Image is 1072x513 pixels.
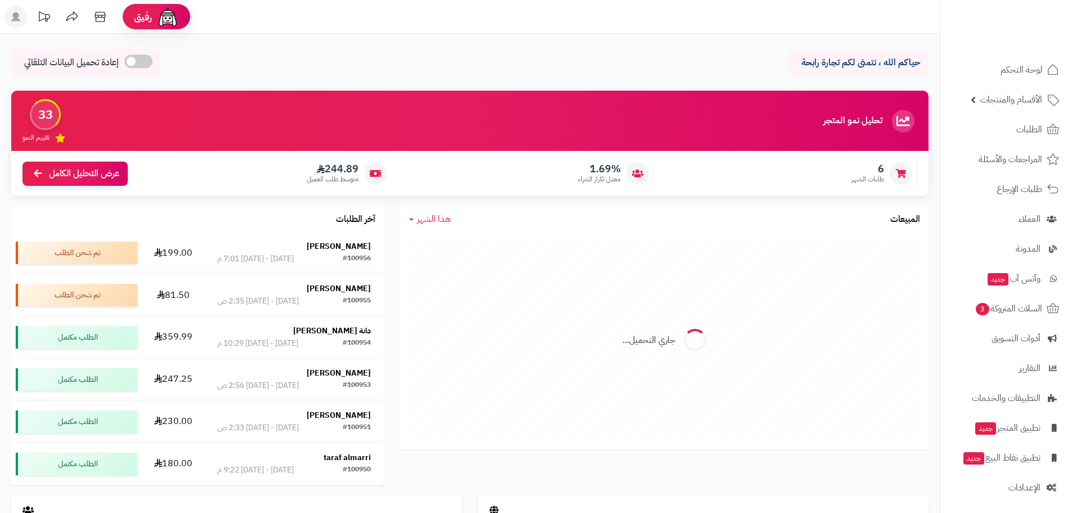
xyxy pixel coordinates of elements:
[23,133,50,142] span: تقييم النمو
[142,359,204,400] td: 247.25
[979,151,1042,167] span: المراجعات والأسئلة
[324,452,371,463] strong: taraf almarri
[622,334,675,347] div: جاري التحميل...
[1008,480,1040,496] span: الإعدادات
[307,163,358,175] span: 244.89
[972,390,1040,406] span: التطبيقات والخدمات
[16,242,137,264] div: تم شحن الطلب
[343,465,371,476] div: #100950
[963,452,984,465] span: جديد
[975,301,1042,316] span: السلات المتروكة
[823,116,882,126] h3: تحليل نمو المتجر
[307,409,371,421] strong: [PERSON_NAME]
[134,10,152,24] span: رفيق
[49,167,119,180] span: عرض التحليل الكامل
[217,380,299,391] div: [DATE] - [DATE] 2:56 ص
[947,474,1065,501] a: الإعدادات
[578,175,621,184] span: معدل تكرار الشراء
[947,116,1065,143] a: الطلبات
[1001,62,1042,78] span: لوحة التحكم
[343,422,371,434] div: #100951
[417,212,451,226] span: هذا الشهر
[23,162,128,186] a: عرض التحليل الكامل
[947,235,1065,262] a: المدونة
[947,444,1065,471] a: تطبيق نقاط البيعجديد
[343,253,371,265] div: #100956
[947,325,1065,352] a: أدوات التسويق
[578,163,621,175] span: 1.69%
[992,331,1040,346] span: أدوات التسويق
[217,465,294,476] div: [DATE] - [DATE] 9:22 م
[142,443,204,485] td: 180.00
[217,253,294,265] div: [DATE] - [DATE] 7:01 م
[947,265,1065,292] a: وآتس آبجديد
[851,175,884,184] span: طلبات الشهر
[986,271,1040,287] span: وآتس آب
[16,326,137,349] div: الطلب مكتمل
[217,296,299,307] div: [DATE] - [DATE] 2:35 ص
[307,175,358,184] span: متوسط طلب العميل
[947,295,1065,322] a: السلات المتروكة3
[217,338,298,349] div: [DATE] - [DATE] 10:29 م
[30,6,58,31] a: تحديثات المنصة
[947,206,1065,233] a: العملاء
[293,325,371,337] strong: دانة [PERSON_NAME]
[217,422,299,434] div: [DATE] - [DATE] 2:33 ص
[307,283,371,295] strong: [PERSON_NAME]
[1016,122,1042,137] span: الطلبات
[962,450,1040,466] span: تطبيق نقاط البيع
[156,6,179,28] img: ai-face.png
[947,355,1065,382] a: التقارير
[988,273,1008,286] span: جديد
[142,316,204,358] td: 359.99
[142,232,204,274] td: 199.00
[24,56,119,69] span: إعادة تحميل البيانات التلقائي
[409,213,451,226] a: هذا الشهر
[336,215,375,225] h3: آخر الطلبات
[947,414,1065,441] a: تطبيق المتجرجديد
[16,411,137,433] div: الطلب مكتمل
[890,215,920,225] h3: المبيعات
[947,385,1065,412] a: التطبيقات والخدمات
[851,163,884,175] span: 6
[974,420,1040,436] span: تطبيق المتجر
[142,401,204,443] td: 230.00
[1016,241,1040,257] span: المدونة
[1019,360,1040,376] span: التقارير
[16,453,137,475] div: الطلب مكتمل
[997,181,1042,197] span: طلبات الإرجاع
[343,338,371,349] div: #100954
[796,56,920,69] p: حياكم الله ، نتمنى لكم تجارة رابحة
[980,92,1042,108] span: الأقسام والمنتجات
[16,368,137,391] div: الطلب مكتمل
[947,176,1065,203] a: طلبات الإرجاع
[975,422,996,435] span: جديد
[307,240,371,252] strong: [PERSON_NAME]
[16,284,137,306] div: تم شحن الطلب
[343,380,371,391] div: #100953
[142,274,204,316] td: 81.50
[1019,211,1040,227] span: العملاء
[343,296,371,307] div: #100955
[976,303,989,315] span: 3
[947,146,1065,173] a: المراجعات والأسئلة
[947,56,1065,83] a: لوحة التحكم
[307,367,371,379] strong: [PERSON_NAME]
